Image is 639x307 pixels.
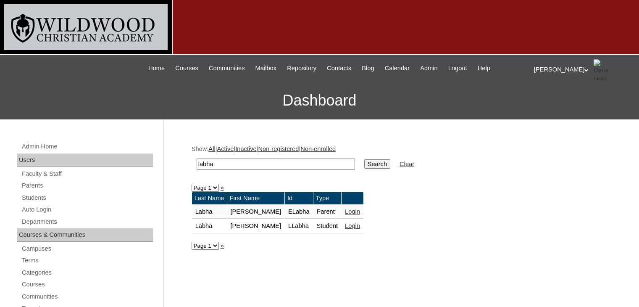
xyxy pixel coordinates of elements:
[192,145,607,175] div: Show: | | | |
[362,64,374,73] span: Blog
[205,64,249,73] a: Communities
[175,64,198,73] span: Courses
[21,180,153,191] a: Parents
[448,64,467,73] span: Logout
[148,64,165,73] span: Home
[227,219,285,233] td: [PERSON_NAME]
[594,59,615,80] img: Dena Hohl
[358,64,378,73] a: Blog
[313,219,342,233] td: Student
[171,64,202,73] a: Courses
[4,82,635,119] h3: Dashboard
[217,146,234,152] a: Active
[327,64,351,73] span: Contacts
[534,59,631,80] div: [PERSON_NAME]
[478,64,490,73] span: Help
[235,146,257,152] a: Inactive
[17,153,153,167] div: Users
[345,222,360,229] a: Login
[221,242,224,249] a: »
[21,243,153,254] a: Campuses
[227,205,285,219] td: [PERSON_NAME]
[21,169,153,179] a: Faculty & Staff
[313,192,342,204] td: Type
[381,64,414,73] a: Calendar
[300,146,336,152] a: Non-enrolled
[313,205,342,219] td: Parent
[255,64,277,73] span: Mailbox
[17,228,153,242] div: Courses & Communities
[285,219,313,233] td: LLabha
[4,4,168,50] img: logo-white.png
[287,64,316,73] span: Repository
[21,141,153,152] a: Admin Home
[21,291,153,302] a: Communities
[385,64,410,73] span: Calendar
[416,64,442,73] a: Admin
[21,267,153,278] a: Categories
[192,205,227,219] td: Labha
[21,217,153,227] a: Departments
[285,192,313,204] td: Id
[144,64,169,73] a: Home
[197,159,355,170] input: Search
[227,192,285,204] td: First Name
[345,208,360,215] a: Login
[364,159,390,169] input: Search
[21,255,153,266] a: Terms
[192,219,227,233] td: Labha
[209,64,245,73] span: Communities
[21,204,153,215] a: Auto Login
[444,64,471,73] a: Logout
[208,146,215,152] a: All
[283,64,321,73] a: Repository
[420,64,438,73] span: Admin
[258,146,299,152] a: Non-registered
[285,205,313,219] td: ELabha
[192,192,227,204] td: Last Name
[473,64,494,73] a: Help
[251,64,281,73] a: Mailbox
[21,193,153,203] a: Students
[400,161,414,167] a: Clear
[221,184,224,191] a: »
[323,64,355,73] a: Contacts
[21,279,153,290] a: Courses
